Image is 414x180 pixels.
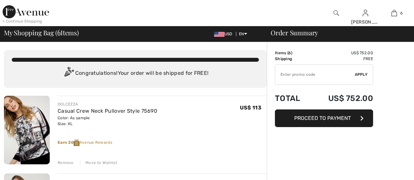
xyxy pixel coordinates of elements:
div: Color: As sample Size: XL [58,115,157,127]
div: Congratulations! Your order will be shipped for FREE! [12,67,259,80]
div: Remove [58,160,74,166]
img: Congratulation2.svg [62,67,75,80]
span: USD [214,32,235,36]
span: EN [239,32,247,36]
span: Apply [355,72,368,77]
img: My Info [363,9,368,17]
strong: Earn 30 [58,140,80,145]
div: Move to Wishlist [80,160,117,166]
span: 6 [288,51,291,55]
img: Reward-Logo.svg [74,139,80,146]
span: Proceed to Payment [294,115,351,121]
a: 6 [380,9,408,17]
div: Order Summary [263,29,410,36]
td: US$ 752.00 [310,50,373,56]
a: Sign In [363,10,368,16]
td: US$ 752.00 [310,87,373,109]
div: < Continue Shopping [3,18,42,24]
a: Casual Crew Neck Pullover Style 75690 [58,108,157,114]
span: 6 [400,10,403,16]
div: Avenue Rewards [58,139,267,146]
td: Shipping [275,56,310,62]
button: Proceed to Payment [275,109,373,127]
div: DOLCEZZA [58,101,157,107]
img: 1ère Avenue [3,5,49,18]
img: US Dollar [214,32,225,37]
div: [PERSON_NAME] [351,19,380,25]
span: My Shopping Bag ( Items) [4,29,79,36]
input: Promo code [275,65,355,84]
img: My Bag [391,9,397,17]
span: US$ 113 [240,105,261,111]
span: 6 [57,28,61,36]
td: Free [310,56,373,62]
td: Items ( ) [275,50,310,56]
td: Total [275,87,310,109]
img: Casual Crew Neck Pullover Style 75690 [4,96,50,164]
img: search the website [333,9,339,17]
